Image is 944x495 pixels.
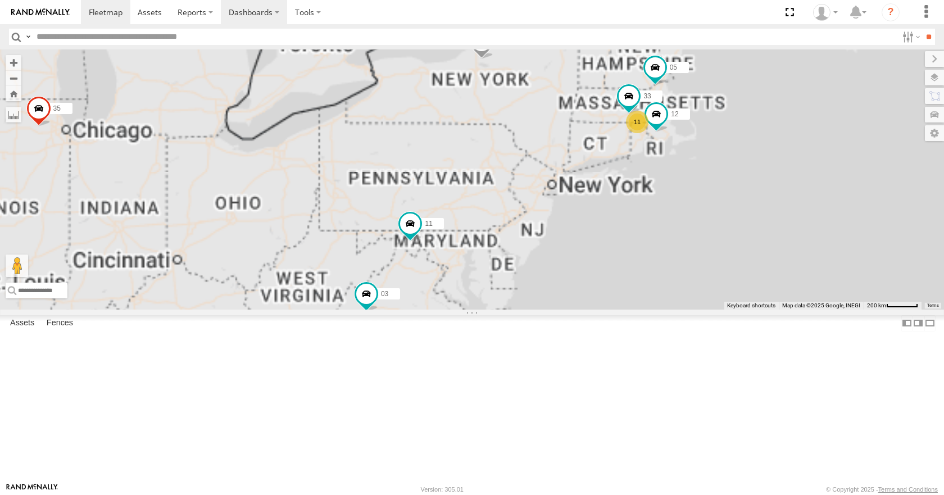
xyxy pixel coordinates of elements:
label: Search Query [24,29,33,45]
label: Hide Summary Table [924,315,936,331]
label: Map Settings [925,125,944,141]
label: Search Filter Options [898,29,922,45]
span: 11 [425,220,432,228]
button: Zoom Home [6,86,21,101]
a: Visit our Website [6,484,58,495]
span: 12 [671,111,678,119]
span: Map data ©2025 Google, INEGI [782,302,860,308]
a: Terms [927,303,939,307]
label: Assets [4,316,40,331]
div: © Copyright 2025 - [826,486,938,493]
button: Zoom in [6,55,21,70]
img: rand-logo.svg [11,8,70,16]
div: Aaron Kuchrawy [809,4,842,21]
a: Terms and Conditions [878,486,938,493]
span: 200 km [867,302,886,308]
button: Keyboard shortcuts [727,302,775,310]
button: Map Scale: 200 km per 53 pixels [864,302,922,310]
div: 11 [626,111,648,133]
span: 33 [643,92,651,100]
span: 35 [53,105,61,112]
button: Zoom out [6,70,21,86]
label: Dock Summary Table to the Right [913,315,924,331]
label: Dock Summary Table to the Left [901,315,913,331]
label: Fences [41,316,79,331]
button: Drag Pegman onto the map to open Street View [6,255,28,277]
i: ? [882,3,900,21]
span: 03 [381,290,388,298]
span: 05 [670,63,677,71]
div: Version: 305.01 [421,486,464,493]
label: Measure [6,107,21,122]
